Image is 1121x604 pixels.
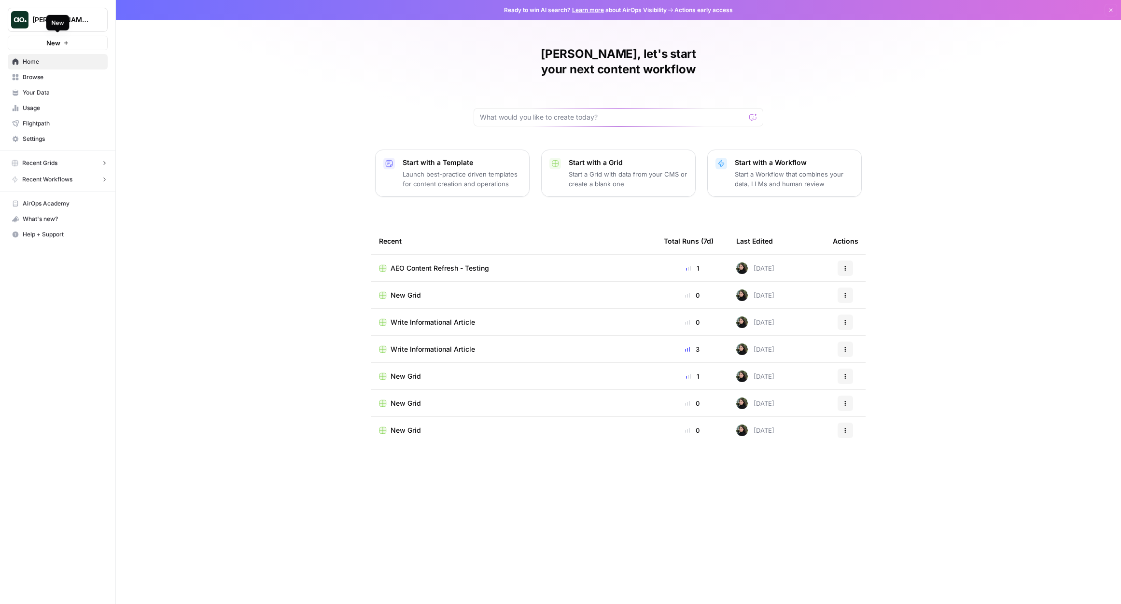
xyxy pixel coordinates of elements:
[736,371,748,382] img: eoqc67reg7z2luvnwhy7wyvdqmsw
[22,159,57,167] span: Recent Grids
[391,371,421,381] span: New Grid
[8,116,108,131] a: Flightpath
[23,104,103,112] span: Usage
[569,169,687,189] p: Start a Grid with data from your CMS or create a blank one
[736,289,748,301] img: eoqc67reg7z2luvnwhy7wyvdqmsw
[22,175,72,184] span: Recent Workflows
[735,158,854,167] p: Start with a Workflow
[23,88,103,97] span: Your Data
[379,263,648,273] a: AEO Content Refresh - Testing
[8,54,108,69] a: Home
[12,159,108,167] button: Recent Grids
[11,11,28,28] img: Justina testing Logo
[674,6,733,14] span: Actions early access
[8,100,108,116] a: Usage
[379,228,648,254] div: Recent
[23,135,103,143] span: Settings
[403,158,521,167] p: Start with a Template
[23,57,103,66] span: Home
[474,46,763,77] h1: [PERSON_NAME], let's start your next content workflow
[8,131,108,147] a: Settings
[664,290,721,300] div: 0
[736,398,774,409] div: [DATE]
[8,85,108,100] a: Your Data
[664,426,721,435] div: 0
[379,290,648,300] a: New Grid
[391,290,421,300] span: New Grid
[379,371,648,381] a: New Grid
[379,317,648,327] a: Write Informational Article
[8,227,108,242] button: Help + Support
[736,398,748,409] img: eoqc67reg7z2luvnwhy7wyvdqmsw
[833,228,858,254] div: Actions
[735,169,854,189] p: Start a Workflow that combines your data, LLMs and human review
[23,230,103,239] span: Help + Support
[664,371,721,381] div: 1
[736,316,748,328] img: eoqc67reg7z2luvnwhy7wyvdqmsw
[736,343,774,355] div: [DATE]
[8,8,108,32] button: Workspace: Justina testing
[52,18,64,27] div: New
[46,38,60,48] span: New
[379,344,648,354] a: Write Informational Article
[375,150,530,197] button: Start with a TemplateLaunch best-practice driven templates for content creation and operations
[8,211,108,227] button: What's new?
[736,371,774,382] div: [DATE]
[23,199,103,208] span: AirOps Academy
[707,150,862,197] button: Start with a WorkflowStart a Workflow that combines your data, LLMs and human review
[664,344,721,354] div: 3
[480,112,745,122] input: What would you like to create today?
[23,119,103,128] span: Flightpath
[32,15,91,25] span: [PERSON_NAME] testing
[379,426,648,435] a: New Grid
[23,73,103,82] span: Browse
[8,196,108,211] a: AirOps Academy
[736,316,774,328] div: [DATE]
[391,344,475,354] span: Write Informational Article
[391,263,489,273] span: AEO Content Refresh - Testing
[736,425,748,436] img: eoqc67reg7z2luvnwhy7wyvdqmsw
[736,343,748,355] img: eoqc67reg7z2luvnwhy7wyvdqmsw
[504,6,667,14] span: Ready to win AI search? about AirOps Visibility
[541,150,696,197] button: Start with a GridStart a Grid with data from your CMS or create a blank one
[664,228,714,254] div: Total Runs (7d)
[391,398,421,408] span: New Grid
[569,158,687,167] p: Start with a Grid
[379,398,648,408] a: New Grid
[8,212,107,226] div: What's new?
[664,263,721,273] div: 1
[736,262,748,274] img: eoqc67reg7z2luvnwhy7wyvdqmsw
[391,317,475,327] span: Write Informational Article
[736,262,774,274] div: [DATE]
[664,398,721,408] div: 0
[8,36,108,50] button: New
[664,317,721,327] div: 0
[403,169,521,189] p: Launch best-practice driven templates for content creation and operations
[391,426,421,435] span: New Grid
[12,175,108,184] button: Recent Workflows
[736,228,773,254] div: Last Edited
[736,289,774,301] div: [DATE]
[736,425,774,436] div: [DATE]
[8,69,108,85] a: Browse
[572,6,604,14] a: Learn more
